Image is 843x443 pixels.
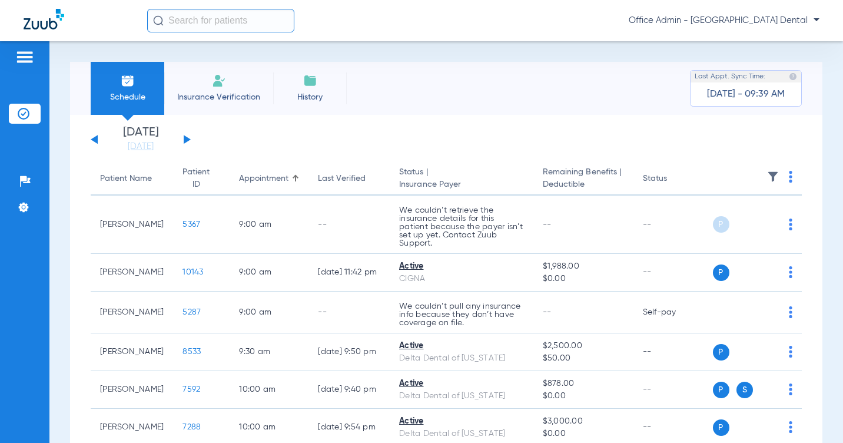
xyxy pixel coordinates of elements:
div: Patient Name [100,173,152,185]
p: We couldn’t pull any insurance info because they don’t have coverage on file. [399,302,524,327]
td: [PERSON_NAME] [91,371,173,409]
img: group-dot-blue.svg [789,219,792,230]
img: History [303,74,317,88]
span: 5367 [182,220,200,229]
td: [DATE] 9:40 PM [308,371,390,409]
span: $50.00 [543,352,624,365]
span: S [736,382,753,398]
div: Delta Dental of [US_STATE] [399,428,524,440]
span: P [713,382,729,398]
img: Manual Insurance Verification [212,74,226,88]
th: Remaining Benefits | [533,163,633,196]
span: P [713,265,729,281]
span: Insurance Payer [399,178,524,191]
td: 9:00 AM [230,196,308,254]
span: $3,000.00 [543,415,624,428]
div: Active [399,378,524,390]
td: -- [308,196,390,254]
iframe: Chat Widget [784,386,843,443]
td: [PERSON_NAME] [91,254,173,292]
div: Patient ID [182,166,220,191]
div: CIGNA [399,273,524,285]
span: [DATE] - 09:39 AM [707,88,785,100]
img: Zuub Logo [24,9,64,29]
img: group-dot-blue.svg [789,346,792,358]
td: [PERSON_NAME] [91,196,173,254]
td: [DATE] 9:50 PM [308,333,390,371]
span: 7592 [182,385,200,394]
td: -- [633,333,713,371]
span: $0.00 [543,428,624,440]
span: P [713,216,729,233]
input: Search for patients [147,9,294,32]
span: Last Appt. Sync Time: [695,71,765,82]
div: Appointment [239,173,299,185]
span: $0.00 [543,273,624,285]
div: Last Verified [318,173,380,185]
div: Delta Dental of [US_STATE] [399,390,524,402]
img: group-dot-blue.svg [789,306,792,318]
td: -- [633,254,713,292]
img: group-dot-blue.svg [789,171,792,183]
span: Office Admin - [GEOGRAPHIC_DATA] Dental [629,15,819,27]
li: [DATE] [105,127,176,153]
span: 8533 [182,348,201,356]
div: Appointment [239,173,288,185]
div: Last Verified [318,173,366,185]
span: Insurance Verification [173,91,264,103]
div: Patient Name [100,173,164,185]
td: 9:00 AM [230,292,308,333]
div: Patient ID [182,166,210,191]
img: hamburger-icon [15,50,34,64]
img: Schedule [121,74,135,88]
span: Schedule [99,91,155,103]
td: -- [308,292,390,333]
div: Active [399,260,524,273]
span: History [282,91,338,103]
span: $1,988.00 [543,260,624,273]
td: Self-pay [633,292,713,333]
span: Deductible [543,178,624,191]
span: $878.00 [543,378,624,390]
td: [PERSON_NAME] [91,292,173,333]
span: $2,500.00 [543,340,624,352]
a: [DATE] [105,141,176,153]
span: 7288 [182,423,201,431]
span: -- [543,220,552,229]
img: group-dot-blue.svg [789,266,792,278]
div: Active [399,415,524,428]
td: 10:00 AM [230,371,308,409]
span: -- [543,308,552,316]
div: Delta Dental of [US_STATE] [399,352,524,365]
img: last sync help info [789,72,797,81]
p: We couldn’t retrieve the insurance details for this patient because the payer isn’t set up yet. C... [399,206,524,247]
th: Status [633,163,713,196]
td: 9:00 AM [230,254,308,292]
td: [DATE] 11:42 PM [308,254,390,292]
span: 5287 [182,308,201,316]
span: P [713,344,729,361]
img: group-dot-blue.svg [789,384,792,395]
span: P [713,419,729,436]
span: $0.00 [543,390,624,402]
span: 10143 [182,268,203,276]
img: filter.svg [767,171,779,183]
td: [PERSON_NAME] [91,333,173,371]
td: -- [633,371,713,409]
td: -- [633,196,713,254]
th: Status | [390,163,533,196]
div: Active [399,340,524,352]
img: Search Icon [153,15,164,26]
td: 9:30 AM [230,333,308,371]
